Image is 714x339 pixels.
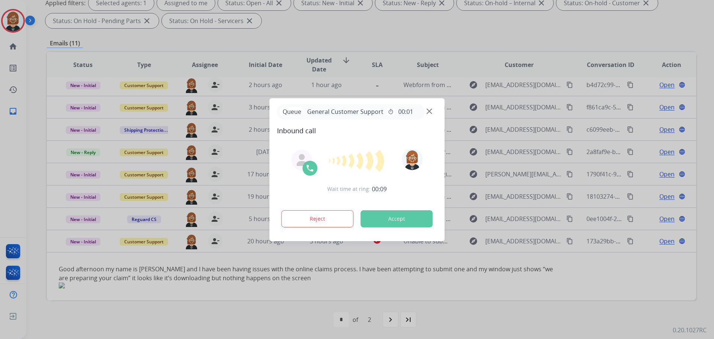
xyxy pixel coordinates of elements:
[327,185,370,193] span: Wait time at ring:
[398,107,413,116] span: 00:01
[372,185,387,194] span: 00:09
[673,326,707,335] p: 0.20.1027RC
[277,125,437,136] span: Inbound call
[402,149,422,170] img: avatar
[306,164,315,173] img: call-icon
[427,108,432,114] img: close-button
[304,107,386,116] span: General Customer Support
[361,210,433,227] button: Accept
[388,109,394,115] mat-icon: timer
[296,154,308,166] img: agent-avatar
[280,107,304,116] p: Queue
[282,210,354,227] button: Reject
